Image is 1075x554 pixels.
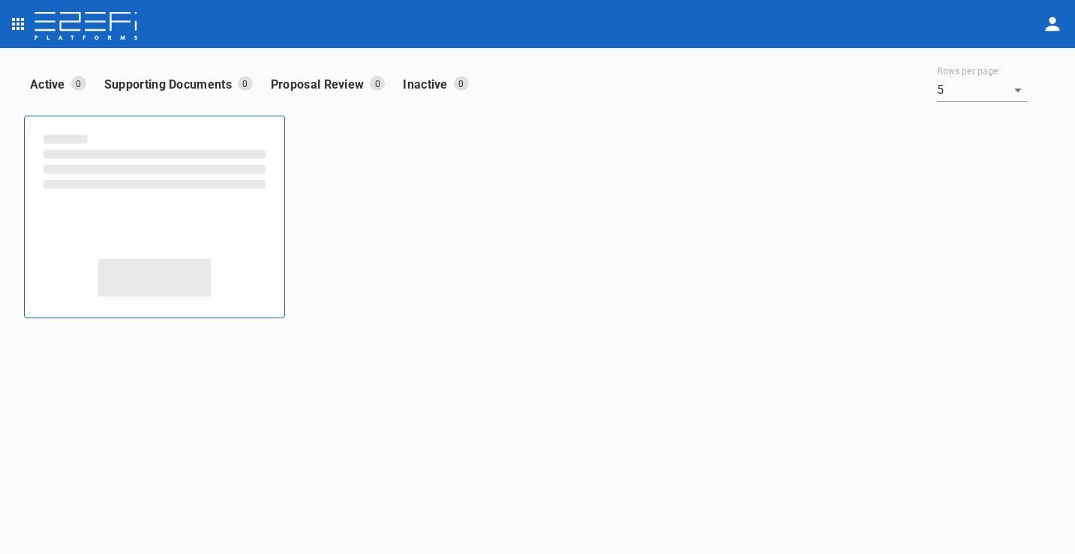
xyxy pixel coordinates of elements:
[937,78,1027,102] div: 5
[454,76,469,91] p: 0
[937,65,1000,78] label: Rows per page:
[71,76,86,91] p: 0
[271,76,371,93] p: Proposal Review
[370,76,385,91] p: 0
[403,76,453,93] p: Inactive
[104,76,238,93] p: Supporting Documents
[238,76,253,91] p: 0
[30,76,71,93] p: Active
